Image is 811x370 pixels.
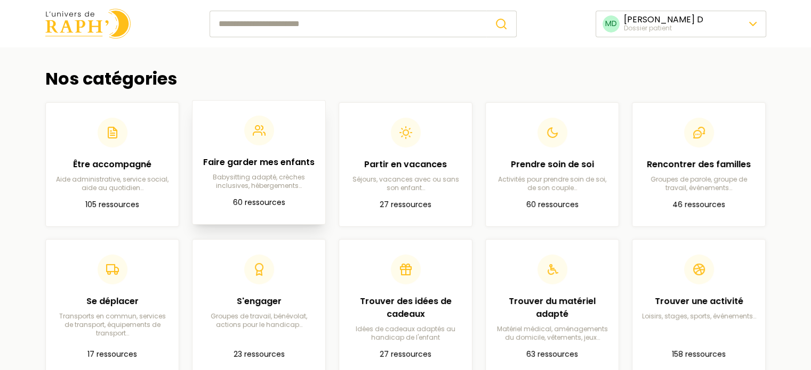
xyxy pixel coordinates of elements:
[201,295,317,308] h2: S'engager
[485,102,619,227] a: Prendre soin de soiActivités pour prendre soin de soi, de son couple…60 ressources
[201,196,317,209] p: 60 ressources
[494,348,610,361] p: 63 ressources
[641,295,757,308] h2: Trouver une activité
[54,175,170,192] p: Aide administrative, service social, aide au quotidien…
[54,158,170,171] h2: Être accompagné
[641,175,757,192] p: Groupes de parole, groupe de travail, événements…
[54,295,170,308] h2: Se déplacer
[494,158,610,171] h2: Prendre soin de soi
[54,348,170,361] p: 17 ressources
[596,11,766,37] button: MD[PERSON_NAME] DDossier patient
[624,13,695,26] span: [PERSON_NAME]
[45,9,131,39] img: Univers de Raph logo
[201,156,317,169] h2: Faire garder mes enfants
[494,175,610,192] p: Activités pour prendre soin de soi, de son couple…
[348,325,463,342] p: Idées de cadeaux adaptés au handicap de l'enfant
[54,199,170,211] p: 105 ressources
[348,348,463,361] p: 27 ressources
[348,295,463,320] h2: Trouver des idées de cadeaux
[697,13,703,26] span: D
[624,24,703,32] div: Dossier patient
[348,175,463,192] p: Séjours, vacances avec ou sans son enfant…
[494,325,610,342] p: Matériel médical, aménagements du domicile, vêtements, jeux…
[641,199,757,211] p: 46 ressources
[632,102,766,227] a: Rencontrer des famillesGroupes de parole, groupe de travail, événements…46 ressources
[201,173,317,190] p: Babysitting adapté, crèches inclusives, hébergements…
[641,158,757,171] h2: Rencontrer des familles
[603,15,620,32] span: MD
[54,312,170,338] p: Transports en commun, services de transport, équipements de transport…
[201,312,317,329] p: Groupes de travail, bénévolat, actions pour le handicap…
[494,295,610,320] h2: Trouver du matériel adapté
[641,348,757,361] p: 158 ressources
[348,158,463,171] h2: Partir en vacances
[348,199,463,211] p: 27 ressources
[494,199,610,211] p: 60 ressources
[339,102,472,227] a: Partir en vacancesSéjours, vacances avec ou sans son enfant…27 ressources
[45,102,179,227] a: Être accompagnéAide administrative, service social, aide au quotidien…105 ressources
[641,312,757,320] p: Loisirs, stages, sports, événements…
[45,69,766,89] h2: Nos catégories
[192,100,326,225] a: Faire garder mes enfantsBabysitting adapté, crèches inclusives, hébergements…60 ressources
[201,348,317,361] p: 23 ressources
[486,11,517,37] button: Rechercher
